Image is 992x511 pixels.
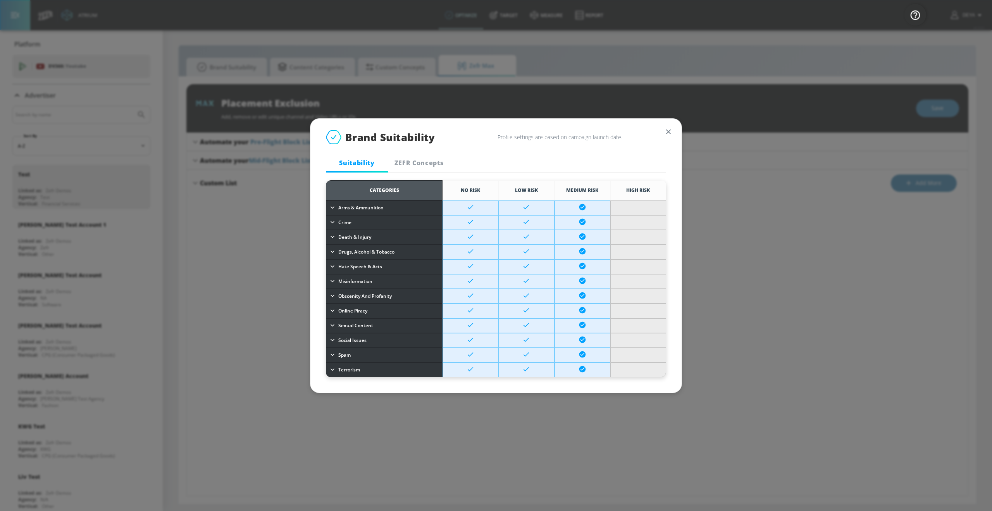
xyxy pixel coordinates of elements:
[338,351,351,359] span: Spam
[904,4,926,26] button: Open Resource Center
[327,246,442,258] button: Drugs, Alcohol & Tobacco
[345,130,435,144] span: Brand Suitability
[515,187,538,193] span: Low Risk
[338,307,367,315] span: Online Piracy
[498,133,666,141] h6: Profile settings are based on campaign launch date.
[326,180,443,200] th: Categories
[331,159,383,167] span: Suitability
[338,233,371,242] span: Death & Injury
[327,202,442,214] button: Arms & Ammunition
[566,187,598,193] span: Medium Risk
[327,217,442,228] button: Crime
[327,335,442,346] button: Social Issues
[338,218,351,227] span: Crime
[327,320,442,331] button: Sexual Content
[626,187,650,193] span: High Risk
[338,248,394,256] span: Drugs, Alcohol & Tobacco
[338,292,392,300] span: Obscenity and Profanity
[461,187,480,193] span: No Risk
[338,336,367,345] span: Social Issues
[393,159,445,167] span: ZEFR Concepts
[327,231,442,243] button: Death & Injury
[327,364,442,376] button: Terrorism
[327,290,442,302] button: Obscenity and Profanity
[338,321,373,330] span: Sexual Content
[327,261,442,273] button: Hate Speech & Acts
[327,276,442,287] button: Misinformation
[338,277,372,286] span: Misinformation
[327,305,442,317] button: Online Piracy
[338,262,382,271] span: Hate Speech & Acts
[338,204,384,212] span: Arms & Ammunition
[338,366,360,374] span: Terrorism
[327,349,442,361] button: Spam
